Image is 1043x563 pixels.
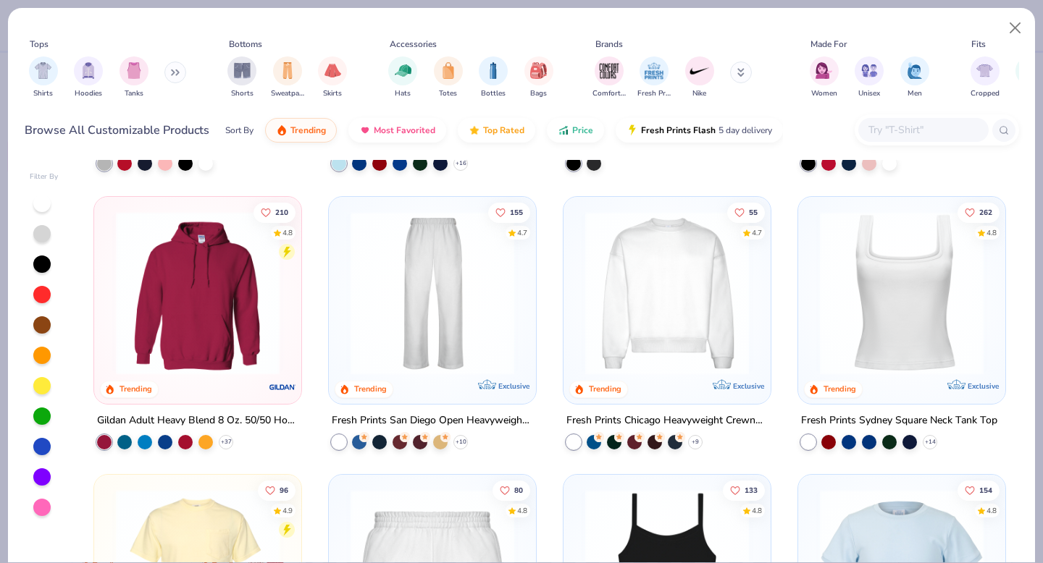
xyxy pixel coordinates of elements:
[971,56,1000,99] div: filter for Cropped
[719,122,772,139] span: 5 day delivery
[493,481,530,501] button: Like
[855,56,884,99] div: filter for Unisex
[1002,14,1029,42] button: Close
[120,56,148,99] button: filter button
[572,124,593,136] span: Price
[976,62,993,79] img: Cropped Image
[229,38,262,51] div: Bottoms
[592,88,626,99] span: Comfort Colors
[234,62,251,79] img: Shorts Image
[359,124,371,136] img: most_fav.gif
[227,56,256,99] div: filter for Shorts
[566,411,768,429] div: Fresh Prints Chicago Heavyweight Crewneck
[343,211,521,374] img: df5250ff-6f61-4206-a12c-24931b20f13c
[908,88,922,99] span: Men
[30,38,49,51] div: Tops
[388,56,417,99] div: filter for Hats
[332,411,533,429] div: Fresh Prints San Diego Open Heavyweight Sweatpants
[323,88,342,99] span: Skirts
[692,437,699,446] span: + 9
[971,38,986,51] div: Fits
[126,62,142,79] img: Tanks Image
[469,124,480,136] img: TopRated.gif
[280,487,289,494] span: 96
[268,372,297,401] img: Gildan logo
[811,88,837,99] span: Women
[745,487,758,494] span: 133
[25,122,209,139] div: Browse All Customizable Products
[434,56,463,99] button: filter button
[265,118,337,143] button: Trending
[987,227,997,238] div: 4.8
[283,506,293,517] div: 4.9
[900,56,929,99] button: filter button
[221,437,232,446] span: + 37
[907,62,923,79] img: Men Image
[324,62,341,79] img: Skirts Image
[225,124,254,137] div: Sort By
[967,381,998,390] span: Exclusive
[637,56,671,99] button: filter button
[120,56,148,99] div: filter for Tanks
[592,56,626,99] div: filter for Comfort Colors
[390,38,437,51] div: Accessories
[97,411,298,429] div: Gildan Adult Heavy Blend 8 Oz. 50/50 Hooded Sweatshirt
[723,481,765,501] button: Like
[440,62,456,79] img: Totes Image
[578,211,756,374] img: 1358499d-a160-429c-9f1e-ad7a3dc244c9
[971,88,1000,99] span: Cropped
[231,88,254,99] span: Shorts
[498,381,529,390] span: Exclusive
[530,62,546,79] img: Bags Image
[456,158,466,167] span: + 16
[595,38,623,51] div: Brands
[259,481,296,501] button: Like
[979,208,992,216] span: 262
[727,202,765,222] button: Like
[80,62,96,79] img: Hoodies Image
[348,118,446,143] button: Most Favorited
[75,88,102,99] span: Hoodies
[524,56,553,99] div: filter for Bags
[517,227,527,238] div: 4.7
[276,208,289,216] span: 210
[979,487,992,494] span: 154
[971,56,1000,99] button: filter button
[627,124,638,136] img: flash.gif
[318,56,347,99] div: filter for Skirts
[685,56,714,99] button: filter button
[643,60,665,82] img: Fresh Prints Image
[810,56,839,99] button: filter button
[125,88,143,99] span: Tanks
[276,124,288,136] img: trending.gif
[987,506,997,517] div: 4.8
[458,118,535,143] button: Top Rated
[752,506,762,517] div: 4.8
[280,62,296,79] img: Sweatpants Image
[755,211,934,374] img: 9145e166-e82d-49ae-94f7-186c20e691c9
[637,56,671,99] div: filter for Fresh Prints
[254,202,296,222] button: Like
[517,506,527,517] div: 4.8
[434,56,463,99] div: filter for Totes
[521,211,700,374] img: cab69ba6-afd8-400d-8e2e-70f011a551d3
[395,62,411,79] img: Hats Image
[271,88,304,99] span: Sweatpants
[30,172,59,182] div: Filter By
[388,56,417,99] button: filter button
[456,437,466,446] span: + 10
[318,56,347,99] button: filter button
[283,227,293,238] div: 4.8
[109,211,287,374] img: 01756b78-01f6-4cc6-8d8a-3c30c1a0c8ac
[801,411,997,429] div: Fresh Prints Sydney Square Neck Tank Top
[488,202,530,222] button: Like
[958,481,1000,501] button: Like
[689,60,711,82] img: Nike Image
[810,56,839,99] div: filter for Women
[958,202,1000,222] button: Like
[524,56,553,99] button: filter button
[514,487,523,494] span: 80
[35,62,51,79] img: Shirts Image
[861,62,878,79] img: Unisex Image
[479,56,508,99] div: filter for Bottles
